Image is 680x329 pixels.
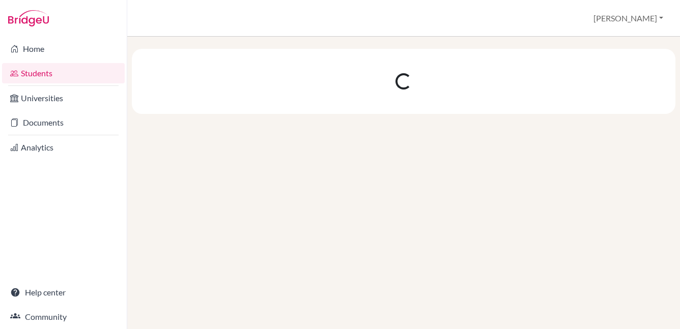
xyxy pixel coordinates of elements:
img: Bridge-U [8,10,49,26]
a: Help center [2,282,125,303]
a: Documents [2,112,125,133]
button: [PERSON_NAME] [589,9,668,28]
a: Universities [2,88,125,108]
a: Community [2,307,125,327]
a: Students [2,63,125,83]
a: Home [2,39,125,59]
a: Analytics [2,137,125,158]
